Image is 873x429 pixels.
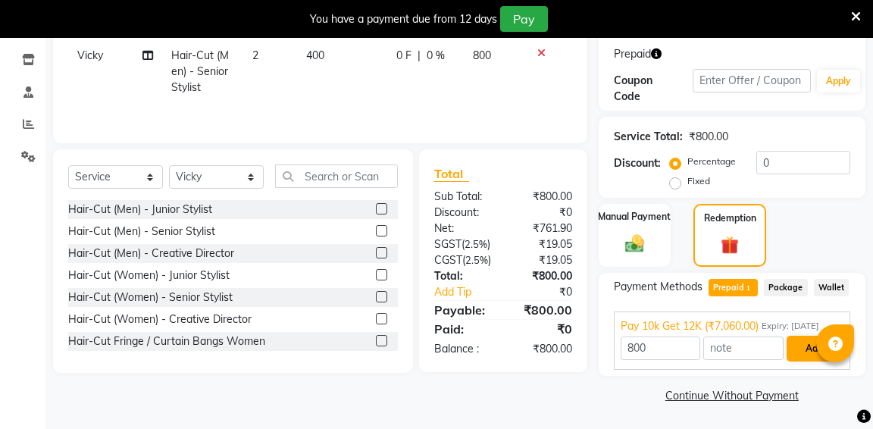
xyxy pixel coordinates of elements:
div: Hair-Cut (Women) - Creative Director [68,312,252,327]
div: Hair-Cut (Men) - Junior Stylist [68,202,212,218]
div: Discount: [614,155,661,171]
div: ₹800.00 [503,189,584,205]
div: ₹800.00 [503,301,584,319]
button: Add [787,336,842,362]
span: Prepaid [614,46,651,62]
label: Fixed [687,174,710,188]
input: Search or Scan [275,164,398,188]
label: Manual Payment [598,210,671,224]
span: 800 [473,49,491,62]
img: _gift.svg [715,234,745,257]
span: Expiry: [DATE] [762,320,819,333]
div: Hair-Cut (Men) - Creative Director [68,246,234,261]
div: Sub Total: [423,189,503,205]
span: 2.5% [465,254,488,266]
span: 2.5% [465,238,487,250]
div: ₹19.05 [503,236,584,252]
span: Package [764,279,808,296]
div: Net: [423,221,503,236]
div: ₹800.00 [503,268,584,284]
span: Payment Methods [614,279,702,295]
span: 0 F [396,48,411,64]
div: ₹800.00 [689,129,728,145]
div: Balance : [423,341,503,357]
input: Amount [621,337,701,360]
a: Add Tip [423,284,517,300]
button: Apply [817,70,860,92]
div: Total: [423,268,503,284]
img: _cash.svg [619,233,651,255]
span: Prepaid [709,279,758,296]
div: ₹761.90 [503,221,584,236]
label: Percentage [687,155,736,168]
span: SGST [434,237,462,251]
div: Hair-Cut (Men) - Senior Stylist [68,224,215,240]
input: note [703,337,784,360]
span: | [418,48,421,64]
a: Continue Without Payment [602,388,862,404]
div: ₹800.00 [503,341,584,357]
span: 1 [744,284,753,293]
span: 400 [306,49,324,62]
label: Redemption [704,211,756,225]
span: Hair-Cut (Men) - Senior Stylist [171,49,229,94]
div: Payable: [423,301,503,319]
div: ( ) [423,236,503,252]
div: ₹0 [503,205,584,221]
div: ₹0 [516,284,583,300]
div: ₹0 [503,320,584,338]
span: 2 [252,49,258,62]
div: Discount: [423,205,503,221]
div: Hair-Cut (Women) - Senior Stylist [68,290,233,305]
div: Hair-Cut (Women) - Junior Stylist [68,268,230,283]
div: Coupon Code [614,73,693,105]
div: ₹19.05 [503,252,584,268]
input: Enter Offer / Coupon Code [693,69,811,92]
span: 0 % [427,48,445,64]
span: Vicky [77,49,103,62]
span: CGST [434,253,462,267]
button: Pay [500,6,548,32]
span: Total [434,166,469,182]
span: Wallet [814,279,850,296]
div: You have a payment due from 12 days [310,11,497,27]
div: Paid: [423,320,503,338]
div: Service Total: [614,129,683,145]
span: Pay 10k Get 12K (₹7,060.00) [621,318,759,334]
div: ( ) [423,252,503,268]
div: Hair-Cut Fringe / Curtain Bangs Women [68,333,265,349]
